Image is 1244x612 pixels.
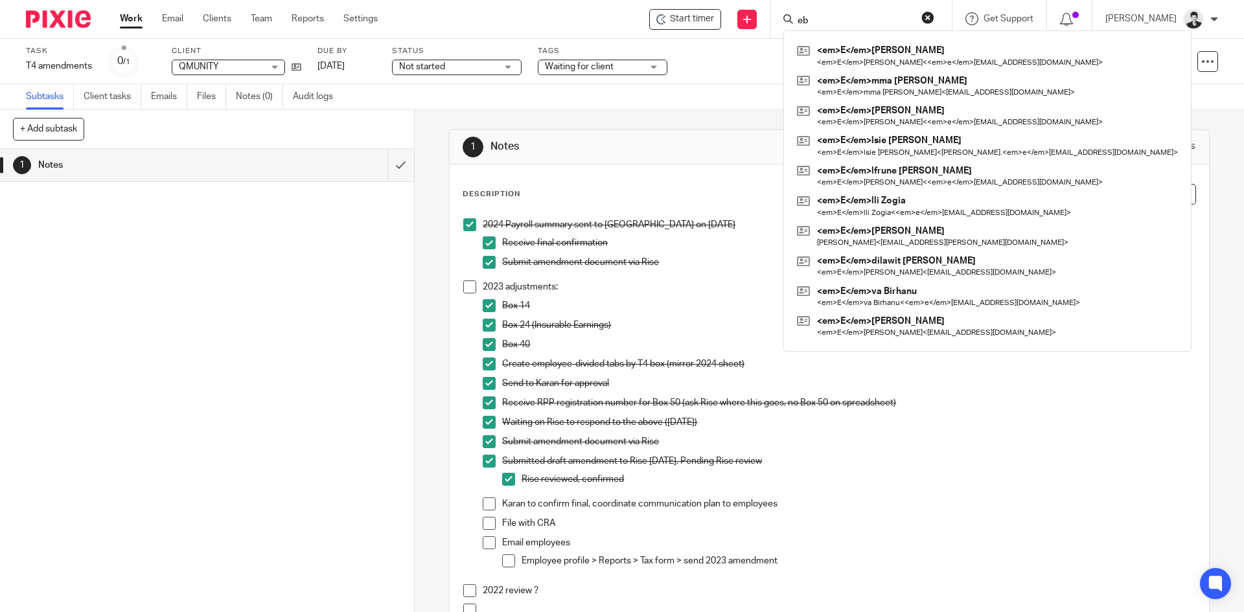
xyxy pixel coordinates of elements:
p: Employee profile > Reports > Tax form > send 2023 amendment [522,554,1195,567]
span: [DATE] [317,62,345,71]
img: squarehead.jpg [1183,9,1204,30]
p: Box 40 [502,338,1195,351]
label: Tags [538,46,667,56]
p: Send to Karan for approval [502,377,1195,390]
p: 2023 adjustments: [483,280,1195,293]
div: 1 [463,137,483,157]
span: Not started [399,62,445,71]
a: Reports [292,12,324,25]
p: [PERSON_NAME] [1105,12,1177,25]
a: Settings [343,12,378,25]
a: Clients [203,12,231,25]
label: Client [172,46,301,56]
p: Receive RPP registration number for Box 50 (ask Rise where this goes, no Box 50 on spreadsheet) [502,396,1195,409]
a: Files [197,84,226,109]
h1: Notes [38,155,262,175]
p: Box 24 (Insurable Earnings) [502,319,1195,332]
span: Waiting for client [545,62,614,71]
p: Box 14 [502,299,1195,312]
div: QMUNITY - T4 amendments [649,9,721,30]
span: Start timer [670,12,714,26]
small: /1 [123,58,130,65]
p: Submit amendment document via Rise [502,435,1195,448]
p: Submit amendment document via Rise [502,256,1195,269]
input: Search [796,16,913,27]
a: Email [162,12,183,25]
span: Get Support [984,14,1033,23]
h1: Notes [490,140,857,153]
a: Team [251,12,272,25]
label: Due by [317,46,376,56]
p: File with CRA [502,517,1195,530]
p: Submitted draft amendment to Rise [DATE]. Pending Rise review [502,455,1195,468]
p: Email employees [502,536,1195,549]
a: Client tasks [84,84,141,109]
a: Work [120,12,143,25]
img: Pixie [26,10,91,28]
button: Clear [921,11,934,24]
p: Description [463,189,520,199]
p: Waiting on Rise to respond to the above ([DATE]) [502,416,1195,429]
label: Task [26,46,92,56]
p: 2024 Payroll summary sent to [GEOGRAPHIC_DATA] on [DATE] [483,218,1195,231]
p: Create employee-divided tabs by T4 box (mirror 2024 sheet) [502,357,1195,370]
a: Emails [151,84,187,109]
a: Notes (0) [236,84,283,109]
p: Karan to confirm final, coordinate communication plan to employees [502,497,1195,510]
a: Audit logs [293,84,343,109]
div: 1 [13,156,31,174]
span: QMUNITY [179,62,219,71]
a: Subtasks [26,84,74,109]
p: 2022 review ? [483,584,1195,597]
label: Status [392,46,522,56]
p: Rise reviewed, confirmed [522,473,1195,486]
button: + Add subtask [13,118,84,140]
p: Receive final confirmation [502,236,1195,249]
div: T4 amendments [26,60,92,73]
div: 0 [117,54,130,69]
